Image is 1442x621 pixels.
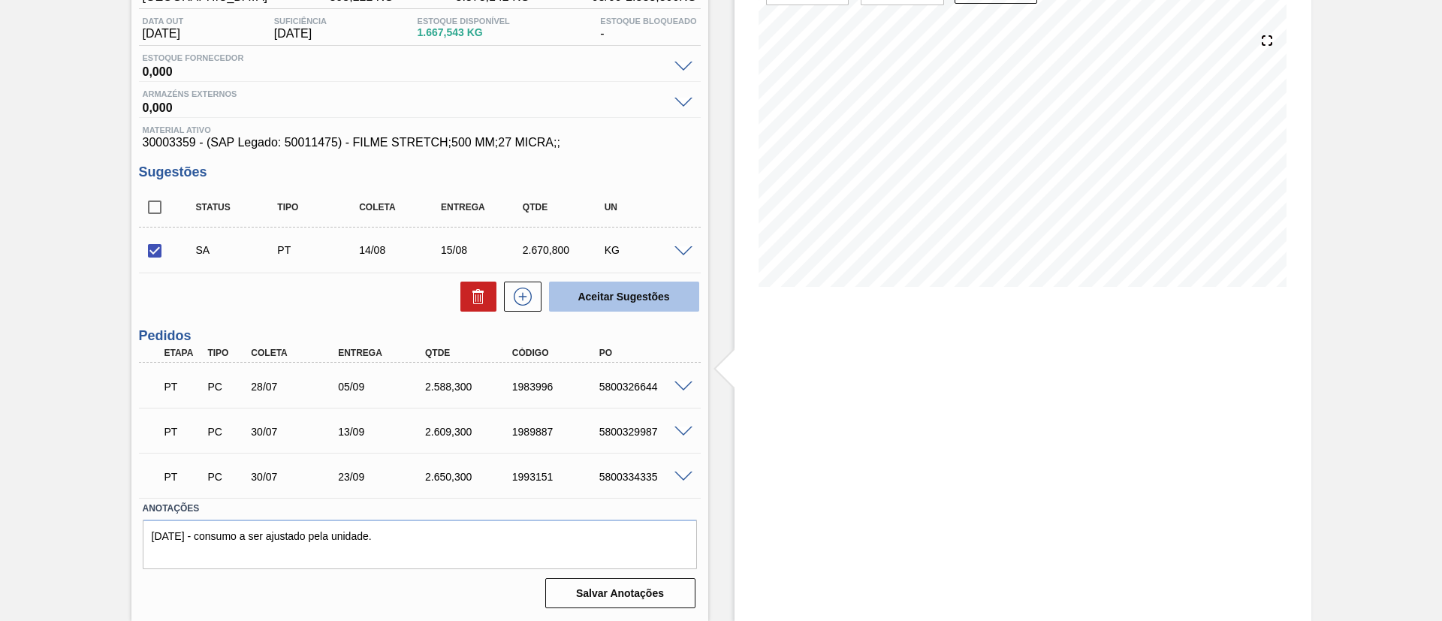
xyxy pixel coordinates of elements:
[143,62,667,77] span: 0,000
[143,136,697,149] span: 30003359 - (SAP Legado: 50011475) - FILME STRETCH;500 MM;27 MICRA;;
[542,280,701,313] div: Aceitar Sugestões
[437,244,528,256] div: 15/08/2025
[596,426,693,438] div: 5800329987
[334,471,432,483] div: 23/09/2025
[355,244,446,256] div: 14/08/2025
[139,164,701,180] h3: Sugestões
[601,244,692,256] div: KG
[247,348,345,358] div: Coleta
[596,381,693,393] div: 5800326644
[143,89,667,98] span: Armazéns externos
[204,348,249,358] div: Tipo
[143,27,184,41] span: [DATE]
[418,17,510,26] span: Estoque Disponível
[273,202,364,213] div: Tipo
[334,426,432,438] div: 13/09/2025
[164,381,202,393] p: PT
[204,471,249,483] div: Pedido de Compra
[247,381,345,393] div: 28/07/2025
[421,426,519,438] div: 2.609,300
[192,244,283,256] div: Sugestão Alterada
[143,98,667,113] span: 0,000
[545,578,695,608] button: Salvar Anotações
[421,348,519,358] div: Qtde
[496,282,542,312] div: Nova sugestão
[421,471,519,483] div: 2.650,300
[355,202,446,213] div: Coleta
[508,381,606,393] div: 1983996
[519,244,610,256] div: 2.670,800
[596,17,700,41] div: -
[204,426,249,438] div: Pedido de Compra
[601,202,692,213] div: UN
[418,27,510,38] span: 1.667,543 KG
[247,471,345,483] div: 30/07/2025
[508,426,606,438] div: 1989887
[600,17,696,26] span: Estoque Bloqueado
[143,17,184,26] span: Data out
[273,244,364,256] div: Pedido de Transferência
[143,498,697,520] label: Anotações
[161,460,206,493] div: Pedido em Trânsito
[204,381,249,393] div: Pedido de Compra
[453,282,496,312] div: Excluir Sugestões
[161,348,206,358] div: Etapa
[334,348,432,358] div: Entrega
[596,471,693,483] div: 5800334335
[334,381,432,393] div: 05/09/2025
[596,348,693,358] div: PO
[437,202,528,213] div: Entrega
[161,370,206,403] div: Pedido em Trânsito
[549,282,699,312] button: Aceitar Sugestões
[143,53,667,62] span: Estoque Fornecedor
[164,426,202,438] p: PT
[274,27,327,41] span: [DATE]
[161,415,206,448] div: Pedido em Trânsito
[143,125,697,134] span: Material ativo
[143,520,697,569] textarea: [DATE] - consumo a ser ajustado pela unidade.
[508,348,606,358] div: Código
[247,426,345,438] div: 30/07/2025
[164,471,202,483] p: PT
[274,17,327,26] span: Suficiência
[519,202,610,213] div: Qtde
[508,471,606,483] div: 1993151
[139,328,701,344] h3: Pedidos
[192,202,283,213] div: Status
[421,381,519,393] div: 2.588,300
